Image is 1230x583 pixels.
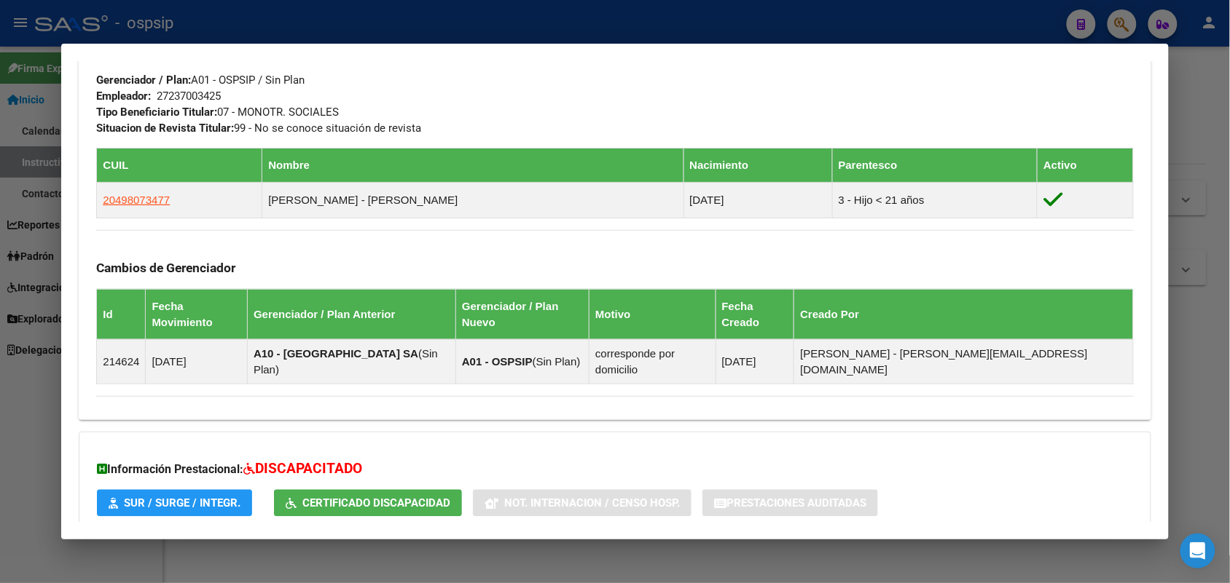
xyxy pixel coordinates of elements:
[302,497,450,510] span: Certificado Discapacidad
[456,339,589,384] td: ( )
[96,74,191,87] strong: Gerenciador / Plan:
[716,289,794,339] th: Fecha Creado
[96,122,234,135] strong: Situacion de Revista Titular:
[254,347,418,360] strong: A10 - [GEOGRAPHIC_DATA] SA
[274,490,462,517] button: Certificado Discapacidad
[96,122,421,135] span: 99 - No se conoce situación de revista
[683,183,832,218] td: [DATE]
[683,148,832,183] th: Nacimiento
[97,459,1132,480] h3: Información Prestacional:
[255,460,362,477] span: DISCAPACITADO
[716,339,794,384] td: [DATE]
[832,148,1038,183] th: Parentesco
[146,289,248,339] th: Fecha Movimiento
[157,88,221,104] div: 27237003425
[96,106,339,119] span: 07 - MONOTR. SOCIALES
[254,347,438,376] span: Sin Plan
[96,260,1133,276] h3: Cambios de Gerenciador
[1038,148,1133,183] th: Activo
[248,289,456,339] th: Gerenciador / Plan Anterior
[97,490,252,517] button: SUR / SURGE / INTEGR.
[832,183,1038,218] td: 3 - Hijo < 21 años
[96,106,217,119] strong: Tipo Beneficiario Titular:
[794,289,1133,339] th: Creado Por
[96,90,151,103] strong: Empleador:
[462,355,533,368] strong: A01 - OSPSIP
[97,289,146,339] th: Id
[97,148,262,183] th: CUIL
[124,497,240,510] span: SUR / SURGE / INTEGR.
[262,183,683,218] td: [PERSON_NAME] - [PERSON_NAME]
[262,148,683,183] th: Nombre
[456,289,589,339] th: Gerenciador / Plan Nuevo
[504,497,680,510] span: Not. Internacion / Censo Hosp.
[103,194,170,206] span: 20498073477
[589,339,716,384] td: corresponde por domicilio
[248,339,456,384] td: ( )
[702,490,878,517] button: Prestaciones Auditadas
[473,490,692,517] button: Not. Internacion / Censo Hosp.
[536,355,577,368] span: Sin Plan
[96,74,305,87] span: A01 - OSPSIP / Sin Plan
[726,497,866,510] span: Prestaciones Auditadas
[589,289,716,339] th: Motivo
[1180,534,1215,568] div: Open Intercom Messenger
[97,339,146,384] td: 214624
[794,339,1133,384] td: [PERSON_NAME] - [PERSON_NAME][EMAIL_ADDRESS][DOMAIN_NAME]
[146,339,248,384] td: [DATE]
